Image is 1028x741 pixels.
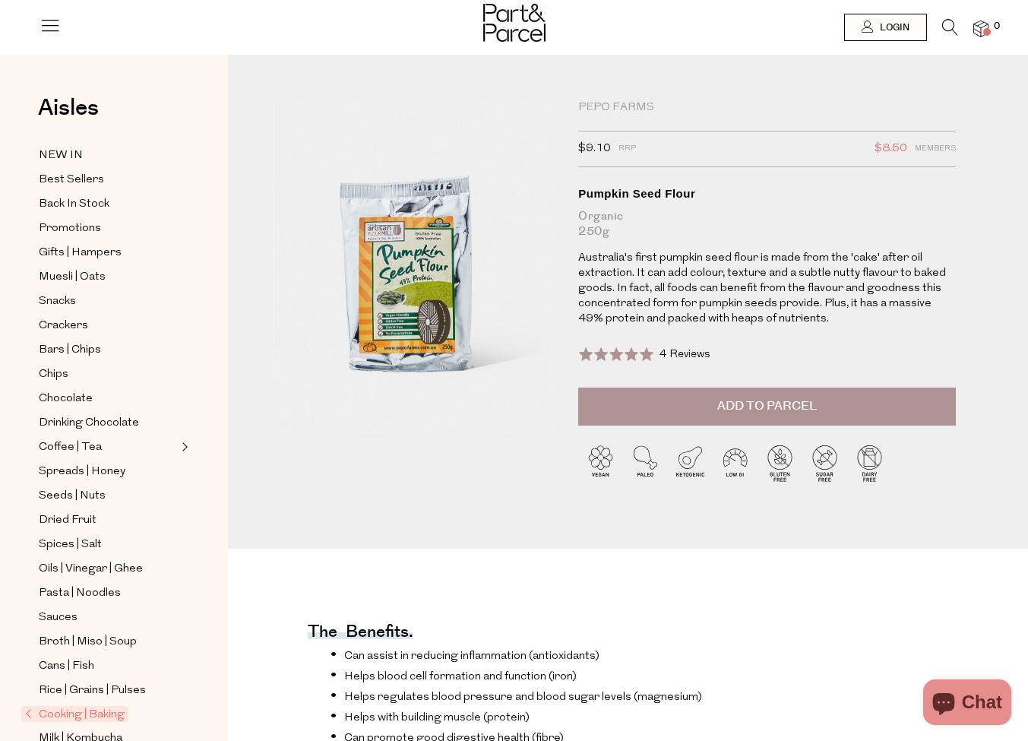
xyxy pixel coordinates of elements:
[331,668,838,683] li: Helps blood cell formation and function (iron)
[331,689,838,704] li: Helps regulates blood pressure and blood sugar levels (magnesium)
[39,293,76,311] span: Snacks
[802,441,847,486] img: P_P-ICONS-Live_Bec_V11_Sugar_Free.svg
[39,511,177,530] a: Dried Fruit
[39,414,139,432] span: Drinking Chocolate
[39,511,96,530] span: Dried Fruit
[578,139,611,159] span: $9.10
[39,317,88,335] span: Crackers
[39,682,146,700] span: Rice | Grains | Pulses
[39,633,137,651] span: Broth | Miso | Soup
[39,438,177,457] a: Coffee | Tea
[274,100,555,433] img: Pumpkin Seed Flour
[713,441,758,486] img: P_P-ICONS-Live_Bec_V11_Low_Gi.svg
[717,397,817,415] span: Add to Parcel
[39,220,101,238] span: Promotions
[39,365,177,384] a: Chips
[39,146,177,165] a: NEW IN
[39,536,102,554] span: Spices | Salt
[660,349,710,360] span: 4 Reviews
[25,705,177,724] a: Cooking | Baking
[39,292,177,311] a: Snacks
[38,97,99,135] a: Aisles
[39,584,121,603] span: Pasta | Noodles
[668,441,713,486] img: P_P-ICONS-Live_Bec_V11_Ketogenic.svg
[39,535,177,554] a: Spices | Salt
[483,4,546,42] img: Part&Parcel
[578,388,956,426] button: Add to Parcel
[623,441,668,486] img: P_P-ICONS-Live_Bec_V11_Paleo.svg
[39,171,104,189] span: Best Sellers
[21,706,128,722] span: Cooking | Baking
[39,341,101,359] span: Bars | Chips
[308,629,413,639] h4: The benefits.
[39,560,143,578] span: Oils | Vinegar | Ghee
[331,648,838,663] li: Can assist in reducing inflammation (antioxidants)
[39,609,77,627] span: Sauces
[39,439,102,457] span: Coffee | Tea
[331,709,838,724] li: Helps with building muscle (protein)
[39,657,94,676] span: Cans | Fish
[578,251,956,327] p: Australia's first pumpkin seed flour is made from the 'cake' after oil extraction. It can add col...
[39,268,106,287] span: Muesli | Oats
[39,195,177,214] a: Back In Stock
[875,139,907,159] span: $8.50
[876,21,909,34] span: Login
[39,389,177,408] a: Chocolate
[39,219,177,238] a: Promotions
[39,243,177,262] a: Gifts | Hampers
[39,681,177,700] a: Rice | Grains | Pulses
[618,139,636,159] span: RRP
[39,390,93,408] span: Chocolate
[847,441,892,486] img: P_P-ICONS-Live_Bec_V11_Dairy_Free.svg
[578,100,956,116] div: Pepo Farms
[973,21,988,36] a: 0
[39,366,68,384] span: Chips
[39,657,177,676] a: Cans | Fish
[39,340,177,359] a: Bars | Chips
[39,244,122,262] span: Gifts | Hampers
[39,413,177,432] a: Drinking Chocolate
[39,147,83,165] span: NEW IN
[39,463,125,481] span: Spreads | Honey
[39,584,177,603] a: Pasta | Noodles
[578,209,956,239] div: Organic 250g
[919,679,1016,729] inbox-online-store-chat: Shopify online store chat
[39,195,109,214] span: Back In Stock
[39,486,177,505] a: Seeds | Nuts
[990,20,1004,33] span: 0
[578,186,956,201] div: Pumpkin Seed Flour
[578,441,623,486] img: P_P-ICONS-Live_Bec_V11_Vegan.svg
[39,608,177,627] a: Sauces
[758,441,802,486] img: P_P-ICONS-Live_Bec_V11_Gluten_Free.svg
[915,139,956,159] span: Members
[39,268,177,287] a: Muesli | Oats
[39,559,177,578] a: Oils | Vinegar | Ghee
[39,487,106,505] span: Seeds | Nuts
[39,462,177,481] a: Spreads | Honey
[39,170,177,189] a: Best Sellers
[39,632,177,651] a: Broth | Miso | Soup
[844,14,927,41] a: Login
[39,316,177,335] a: Crackers
[178,438,188,456] button: Expand/Collapse Coffee | Tea
[38,91,99,125] span: Aisles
